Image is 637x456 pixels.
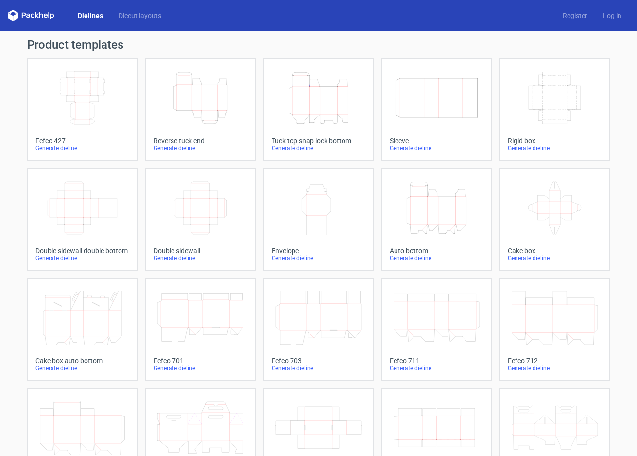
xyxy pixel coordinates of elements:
[390,357,483,365] div: Fefco 711
[390,247,483,255] div: Auto bottom
[381,58,492,161] a: SleeveGenerate dieline
[381,168,492,271] a: Auto bottomGenerate dieline
[508,255,602,262] div: Generate dieline
[154,145,247,152] div: Generate dieline
[381,278,492,381] a: Fefco 711Generate dieline
[111,11,169,20] a: Diecut layouts
[27,58,138,161] a: Fefco 427Generate dieline
[508,357,602,365] div: Fefco 712
[508,137,602,145] div: Rigid box
[35,357,129,365] div: Cake box auto bottom
[154,255,247,262] div: Generate dieline
[390,137,483,145] div: Sleeve
[508,145,602,152] div: Generate dieline
[263,278,374,381] a: Fefco 703Generate dieline
[272,365,365,372] div: Generate dieline
[272,145,365,152] div: Generate dieline
[508,365,602,372] div: Generate dieline
[595,11,629,20] a: Log in
[499,278,610,381] a: Fefco 712Generate dieline
[272,247,365,255] div: Envelope
[390,145,483,152] div: Generate dieline
[390,255,483,262] div: Generate dieline
[35,255,129,262] div: Generate dieline
[272,357,365,365] div: Fefco 703
[70,11,111,20] a: Dielines
[499,58,610,161] a: Rigid boxGenerate dieline
[154,137,247,145] div: Reverse tuck end
[27,278,138,381] a: Cake box auto bottomGenerate dieline
[154,365,247,372] div: Generate dieline
[35,145,129,152] div: Generate dieline
[154,247,247,255] div: Double sidewall
[154,357,247,365] div: Fefco 701
[263,58,374,161] a: Tuck top snap lock bottomGenerate dieline
[145,278,256,381] a: Fefco 701Generate dieline
[145,58,256,161] a: Reverse tuck endGenerate dieline
[27,168,138,271] a: Double sidewall double bottomGenerate dieline
[27,39,610,51] h1: Product templates
[390,365,483,372] div: Generate dieline
[263,168,374,271] a: EnvelopeGenerate dieline
[35,247,129,255] div: Double sidewall double bottom
[555,11,595,20] a: Register
[272,255,365,262] div: Generate dieline
[145,168,256,271] a: Double sidewallGenerate dieline
[499,168,610,271] a: Cake boxGenerate dieline
[35,365,129,372] div: Generate dieline
[35,137,129,145] div: Fefco 427
[272,137,365,145] div: Tuck top snap lock bottom
[508,247,602,255] div: Cake box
